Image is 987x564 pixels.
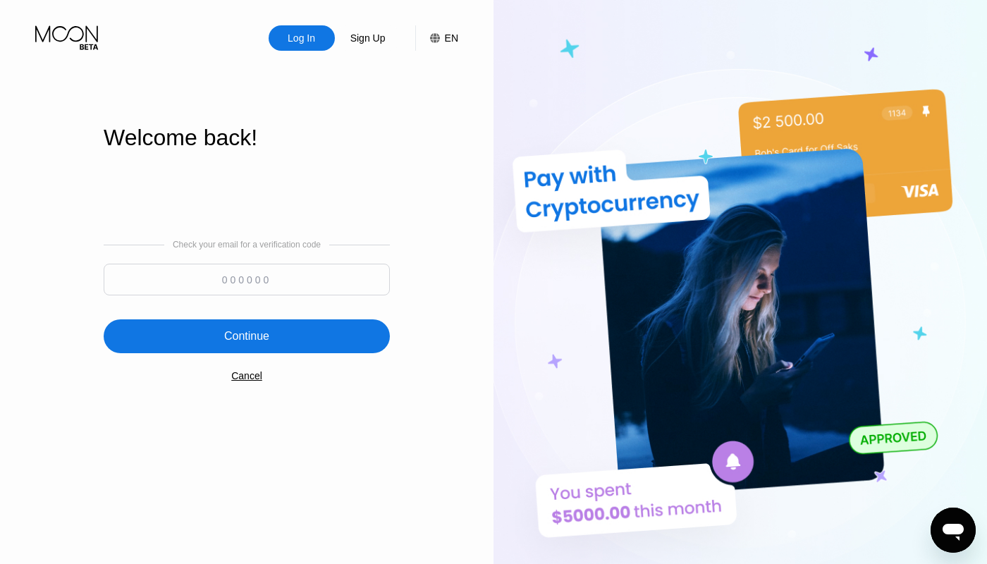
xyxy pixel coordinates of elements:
div: Cancel [231,370,262,381]
iframe: Button to launch messaging window [931,508,976,553]
div: Check your email for a verification code [173,240,321,250]
input: 000000 [104,264,390,295]
div: Sign Up [335,25,401,51]
div: Continue [224,329,269,343]
div: Welcome back! [104,125,390,151]
div: Sign Up [349,31,387,45]
div: Continue [104,319,390,353]
div: Log In [269,25,335,51]
div: EN [445,32,458,44]
div: EN [415,25,458,51]
div: Log In [286,31,317,45]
